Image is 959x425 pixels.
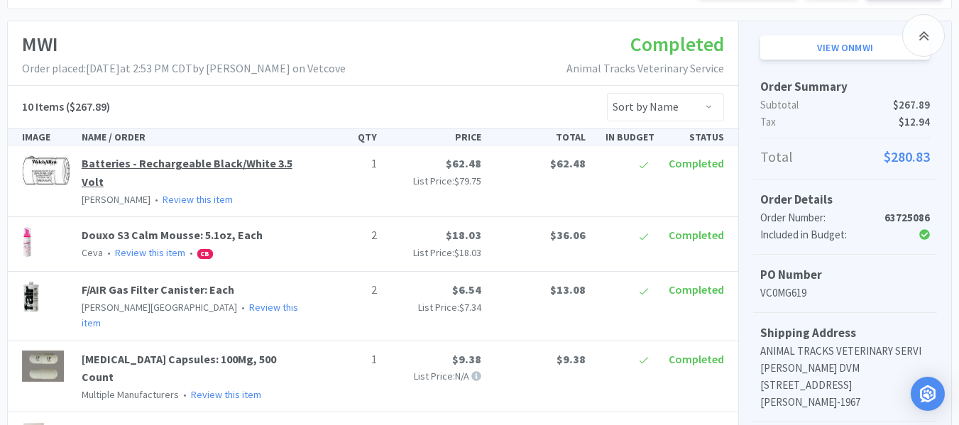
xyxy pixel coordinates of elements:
span: • [153,193,160,206]
span: $7.34 [459,301,481,314]
div: STATUS [660,129,730,145]
span: $79.75 [454,175,481,187]
p: List Price: [388,245,481,260]
div: IMAGE [16,129,76,145]
span: $18.03 [446,228,481,242]
h5: Order Details [760,190,930,209]
span: Completed [669,282,724,297]
span: $6.54 [452,282,481,297]
span: • [239,301,247,314]
p: 1 [319,351,378,369]
h5: Shipping Address [760,324,930,343]
span: Completed [669,352,724,366]
span: $36.06 [550,228,586,242]
span: Multiple Manufacturers [82,388,179,401]
p: Total [760,145,930,168]
p: Subtotal [760,96,930,114]
div: IN BUDGET [591,129,661,145]
h5: PO Number [760,265,930,285]
a: View onMWI [760,35,930,60]
img: dcff658585734c669156757d6b0b53b5_2346.png [22,155,70,186]
span: Completed [630,31,724,57]
span: • [181,388,189,401]
strong: 63725086 [884,211,930,224]
p: List Price: [388,299,481,315]
p: 1 [319,155,378,173]
p: 2 [319,281,378,299]
a: Batteries - Rechargeable Black/White 3.5 Volt [82,156,292,189]
p: ANIMAL TRACKS VETERINARY SERVI [PERSON_NAME] DVM [STREET_ADDRESS][PERSON_NAME]-1967 [760,343,930,411]
div: PRICE [383,129,487,145]
span: $12.94 [899,114,930,131]
a: Review this item [163,193,233,206]
span: 10 Items [22,99,64,114]
p: VC0MG619 [760,285,930,302]
span: $280.83 [884,145,930,168]
p: 2 [319,226,378,245]
img: 538125cb3f864fbba6a6e0c6fac983b9_389841.png [22,351,64,382]
a: F/AIR Gas Filter Canister: Each [82,282,234,297]
span: $62.48 [446,156,481,170]
p: Animal Tracks Veterinary Service [566,60,724,78]
span: • [187,246,195,259]
span: [PERSON_NAME] [82,193,150,206]
a: Review this item [191,388,261,401]
span: $9.38 [452,352,481,366]
span: $9.38 [557,352,586,366]
p: Tax [760,114,930,131]
div: Order Number: [760,209,873,226]
span: [PERSON_NAME][GEOGRAPHIC_DATA] [82,301,237,314]
h5: ($267.89) [22,98,110,116]
img: 50a1b6cb78654c4f8c0fb445a55bcad8_10049.png [22,281,40,312]
span: $18.03 [454,246,481,259]
div: Open Intercom Messenger [911,377,945,411]
img: a8c22cf0154942cf9e817c58f49e809e_396671.png [22,226,33,258]
span: $267.89 [893,96,930,114]
span: $13.08 [550,282,586,297]
span: • [105,246,113,259]
a: Douxo S3 Calm Mousse: 5.1oz, Each [82,228,263,242]
span: Completed [669,228,724,242]
span: Ceva [82,246,103,259]
div: NAME / ORDER [76,129,314,145]
p: List Price: [388,173,481,189]
div: TOTAL [487,129,591,145]
span: Completed [669,156,724,170]
a: [MEDICAL_DATA] Capsules: 100Mg, 500 Count [82,352,276,385]
div: Included in Budget: [760,226,873,243]
p: Order placed: [DATE] at 2:53 PM CDT by [PERSON_NAME] on Vetcove [22,60,346,78]
h5: Order Summary [760,77,930,96]
span: CB [198,250,212,258]
span: $62.48 [550,156,586,170]
div: QTY [314,129,383,145]
h1: MWI [22,28,346,60]
p: List Price: N/A [388,368,481,384]
a: Review this item [115,246,185,259]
